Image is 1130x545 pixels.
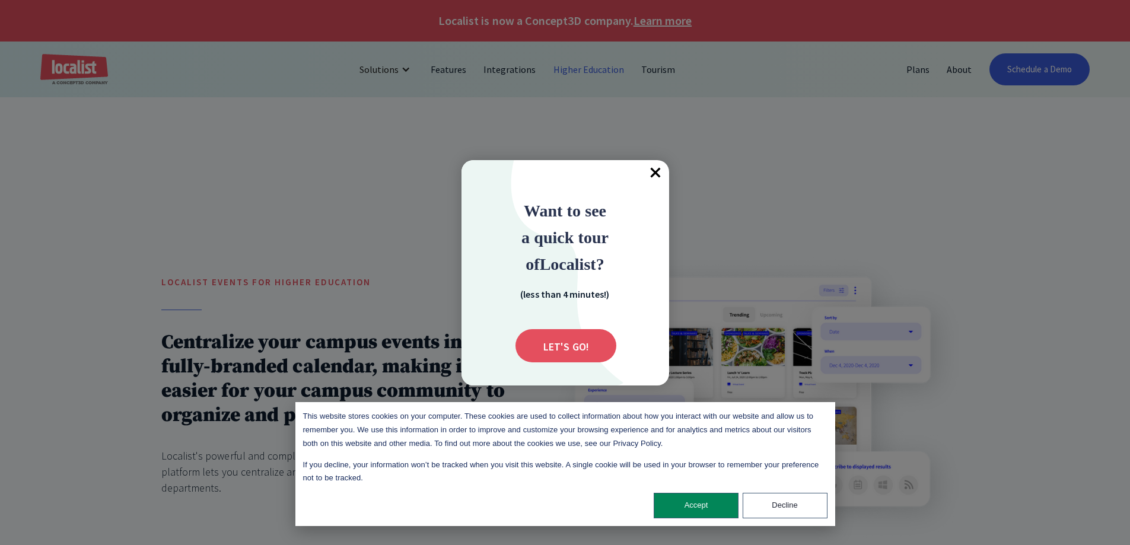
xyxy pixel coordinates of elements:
[303,458,827,486] p: If you decline, your information won’t be tracked when you visit this website. A single cookie wi...
[643,160,669,186] div: Close popup
[520,288,609,300] strong: (less than 4 minutes!)
[505,286,624,301] div: (less than 4 minutes!)
[515,329,616,362] div: Submit
[524,202,606,220] span: Want to see
[743,493,827,518] button: Decline
[654,493,739,518] button: Accept
[485,197,645,277] div: Want to see a quick tour of Localist?
[521,228,592,247] strong: a quick to
[526,228,609,273] strong: ur of
[303,410,827,450] p: This website stores cookies on your computer. These cookies are used to collect information about...
[540,255,604,273] span: Localist?
[643,160,669,186] span: ×
[295,402,835,526] div: Cookie banner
